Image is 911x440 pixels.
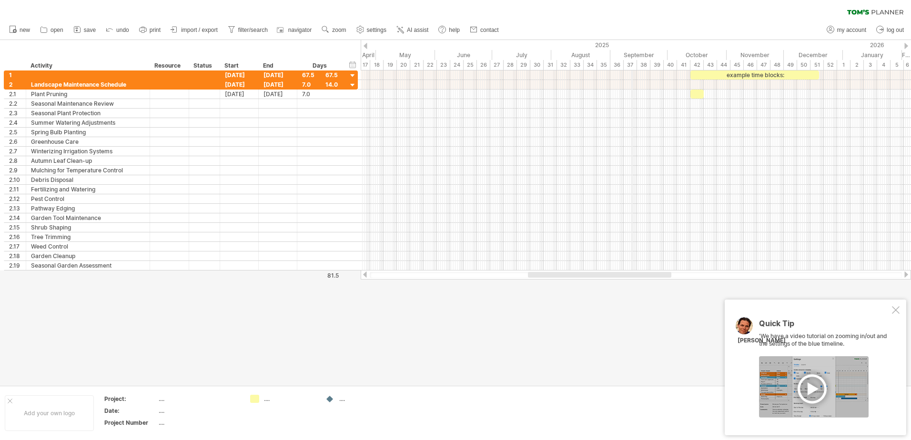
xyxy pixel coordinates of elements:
div: 28 [504,60,517,70]
div: 41 [677,60,690,70]
div: 5 [891,60,904,70]
div: Garden Tool Maintenance [31,213,145,222]
div: 52 [824,60,837,70]
div: Start [224,61,253,70]
div: [DATE] [259,80,297,89]
div: 40 [664,60,677,70]
div: Debris Disposal [31,175,145,184]
div: Mulching for Temperature Control [31,166,145,175]
div: 51 [810,60,824,70]
span: new [20,27,30,33]
div: 44 [717,60,730,70]
div: Seasonal Plant Protection [31,109,145,118]
div: .... [264,395,316,403]
div: 2.11 [9,185,26,194]
div: July 2025 [492,50,551,60]
div: 36 [610,60,624,70]
a: open [38,24,66,36]
span: undo [116,27,129,33]
div: August 2025 [551,50,610,60]
span: my account [837,27,866,33]
div: Date: [104,407,157,415]
div: 20 [397,60,410,70]
div: 2.19 [9,261,26,270]
div: Resource [154,61,183,70]
div: 2.13 [9,204,26,213]
a: filter/search [225,24,271,36]
div: [DATE] [220,70,259,80]
span: print [150,27,161,33]
div: 49 [784,60,797,70]
div: Seasonal Garden Assessment [31,261,145,270]
span: zoom [332,27,346,33]
div: 45 [730,60,744,70]
span: save [84,27,96,33]
div: 2.3 [9,109,26,118]
div: 46 [744,60,757,70]
a: help [436,24,463,36]
div: 2.12 [9,194,26,203]
div: 1 [9,70,26,80]
div: Status [193,61,214,70]
a: undo [103,24,132,36]
div: Summer Watering Adjustments [31,118,145,127]
div: Pathway Edging [31,204,145,213]
div: Seasonal Maintenance Review [31,99,145,108]
div: Landscape Maintenance Schedule [31,80,145,89]
div: June 2025 [435,50,492,60]
div: 30 [530,60,544,70]
a: print [137,24,163,36]
div: Winterizing Irrigation Systems [31,147,145,156]
div: Weed Control [31,242,145,251]
div: example time blocks: [690,70,819,80]
div: 81.5 [298,272,339,279]
div: 'We have a video tutorial on zooming in/out and the settings of the blue timeline. [759,320,890,418]
div: 37 [624,60,637,70]
a: navigator [275,24,314,36]
div: 1 [837,60,850,70]
div: .... [159,407,239,415]
div: 4 [877,60,891,70]
div: End [263,61,292,70]
div: Project Number [104,419,157,427]
span: help [449,27,460,33]
div: 33 [570,60,584,70]
div: Activity [30,61,144,70]
div: 34 [584,60,597,70]
a: new [7,24,33,36]
div: 47 [757,60,770,70]
div: Shrub Shaping [31,223,145,232]
span: AI assist [407,27,428,33]
div: .... [159,395,239,403]
div: 50 [797,60,810,70]
div: 2.8 [9,156,26,165]
div: October 2025 [668,50,727,60]
div: 2.5 [9,128,26,137]
span: log out [887,27,904,33]
div: [DATE] [259,90,297,99]
span: open [51,27,63,33]
div: Project: [104,395,157,403]
div: 29 [517,60,530,70]
span: filter/search [238,27,268,33]
div: 2.4 [9,118,26,127]
div: 2025 [147,40,843,50]
div: [DATE] [220,80,259,89]
div: Add your own logo [5,395,94,431]
a: settings [354,24,389,36]
div: 67.5 [302,70,338,80]
span: navigator [288,27,312,33]
div: 32 [557,60,570,70]
div: Greenhouse Care [31,137,145,146]
div: 17 [357,60,370,70]
div: 27 [490,60,504,70]
div: .... [339,395,391,403]
div: 21 [410,60,424,70]
div: 22 [424,60,437,70]
a: my account [824,24,869,36]
div: 23 [437,60,450,70]
a: save [71,24,99,36]
div: 26 [477,60,490,70]
div: November 2025 [727,50,784,60]
div: [DATE] [259,70,297,80]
